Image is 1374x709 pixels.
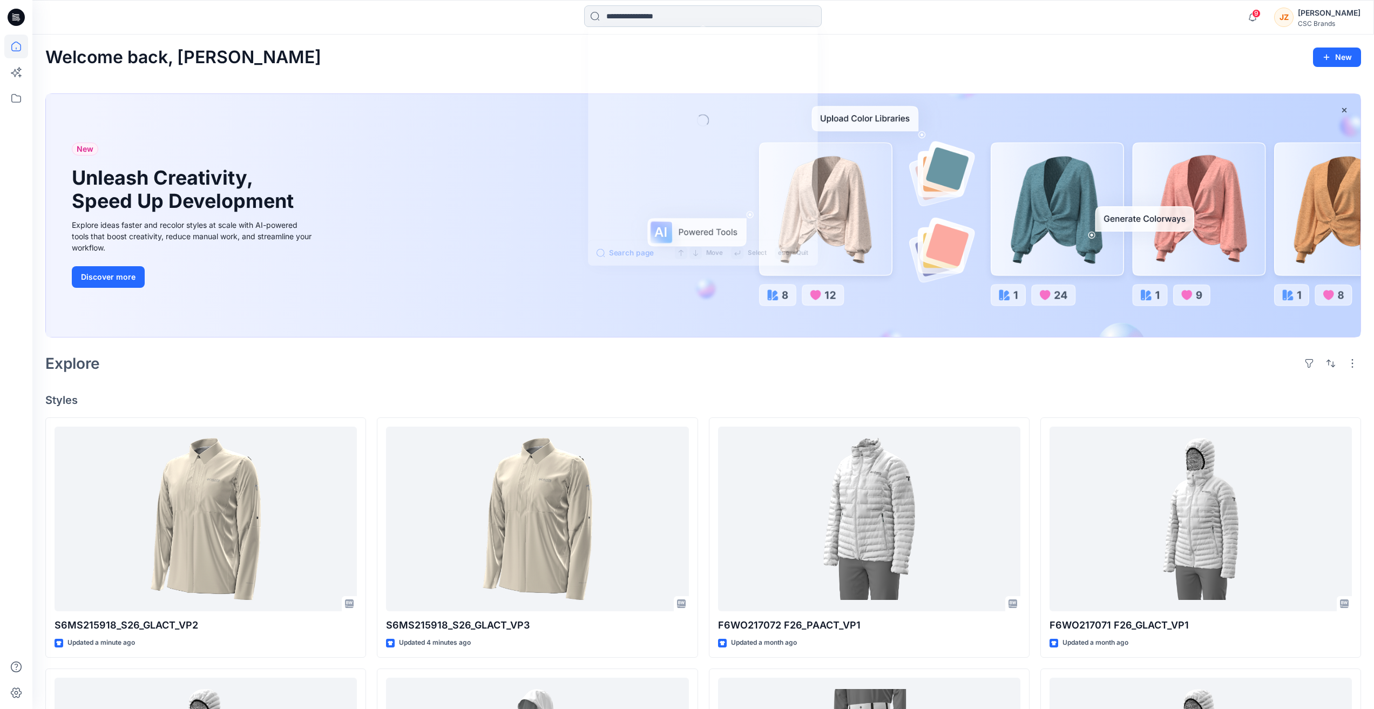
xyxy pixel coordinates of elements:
p: Updated a minute ago [67,637,135,649]
h4: Styles [45,394,1361,407]
a: F6WO217071 F26_GLACT_VP1 [1050,427,1352,612]
p: Move [706,248,723,259]
h2: Welcome back, [PERSON_NAME] [45,48,321,67]
div: CSC Brands [1298,19,1361,28]
a: S6MS215918_S26_GLACT_VP2 [55,427,357,612]
p: F6WO217071 F26_GLACT_VP1 [1050,618,1352,633]
p: Updated a month ago [1062,637,1128,649]
a: F6WO217072 F26_PAACT_VP1 [718,427,1020,612]
p: S6MS215918_S26_GLACT_VP3 [386,618,688,633]
button: Discover more [72,266,145,288]
div: Explore ideas faster and recolor styles at scale with AI-powered tools that boost creativity, red... [72,219,315,253]
p: S6MS215918_S26_GLACT_VP2 [55,618,357,633]
span: New [77,143,93,156]
span: 9 [1252,9,1261,18]
p: esc [778,248,789,259]
button: Search page [597,247,654,259]
a: Discover more [72,266,315,288]
button: New [1313,48,1361,67]
p: Select [748,248,767,259]
p: Updated a month ago [731,637,797,649]
p: Quit [796,248,808,259]
p: Updated 4 minutes ago [399,637,471,649]
h2: Explore [45,355,100,372]
h1: Unleash Creativity, Speed Up Development [72,166,299,213]
p: F6WO217072 F26_PAACT_VP1 [718,618,1020,633]
div: [PERSON_NAME] [1298,6,1361,19]
div: JZ [1274,8,1294,27]
a: S6MS215918_S26_GLACT_VP3 [386,427,688,612]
